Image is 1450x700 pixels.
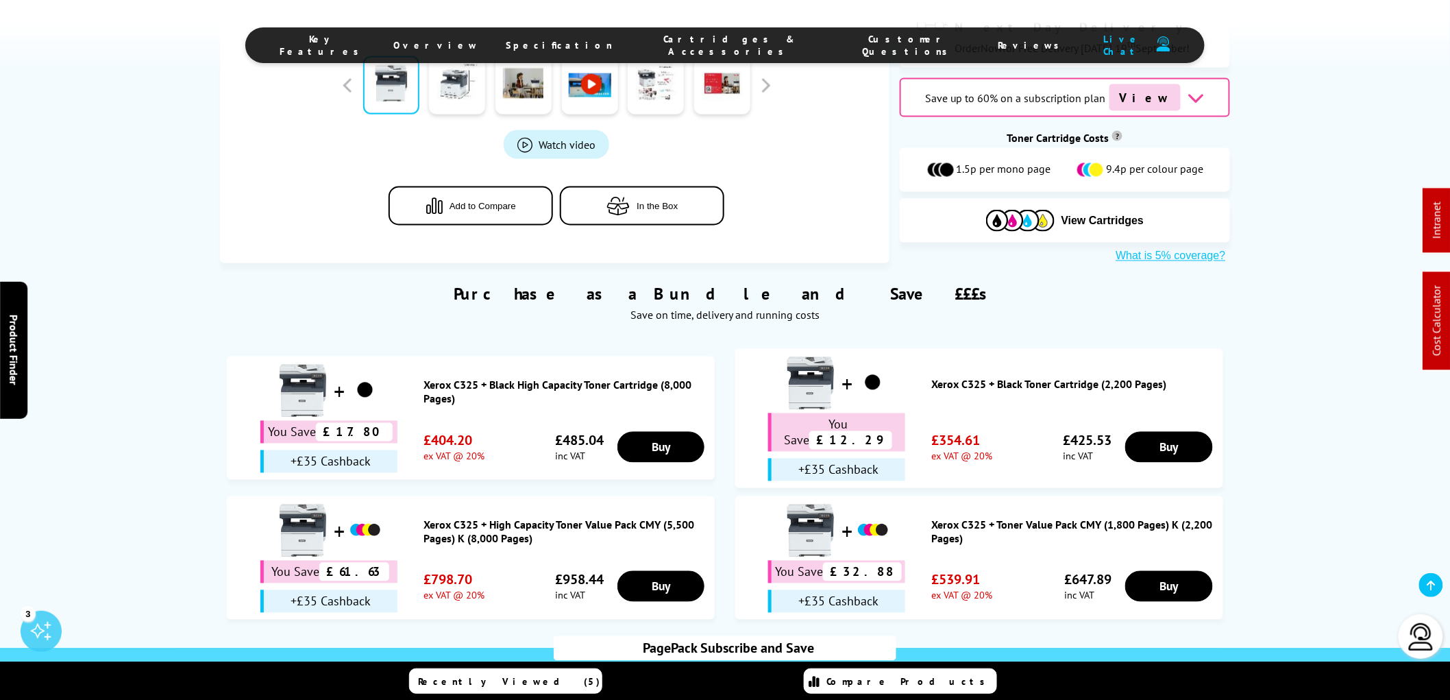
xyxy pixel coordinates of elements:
[1094,33,1150,58] span: Live Chat
[910,209,1219,232] button: View Cartridges
[1125,571,1212,602] a: Buy
[504,130,609,159] a: Product_All_Videos
[925,91,1106,105] span: Save up to 60% on a subscription plan
[931,450,992,463] span: ex VAT @ 20%
[900,131,1229,145] div: Toner Cartridge Costs
[1125,432,1212,463] a: Buy
[986,210,1055,231] img: Cartridges
[1157,36,1170,52] img: user-headset-duotone.svg
[319,563,389,581] span: £61.63
[539,138,595,152] span: Watch video
[506,39,613,51] span: Specification
[617,571,704,602] a: Buy
[998,39,1067,51] span: Reviews
[316,423,393,442] span: £17.80
[260,590,397,613] div: +£35 Cashback
[450,201,516,211] span: Add to Compare
[1112,131,1122,141] sup: Cost per page
[348,514,382,548] img: Xerox C325 + High Capacity Toner Value Pack CMY (5,500 Pages) K (8,000 Pages)
[1109,84,1181,111] span: View
[1061,215,1144,227] span: View Cartridges
[423,432,484,450] span: £404.20
[409,668,602,694] a: Recently Viewed (5)
[555,450,604,463] span: inc VAT
[1063,432,1111,450] span: £425.53
[423,589,484,602] span: ex VAT @ 20%
[768,459,905,481] div: +£35 Cashback
[275,503,330,558] img: Xerox C325 + High Capacity Toner Value Pack CMY (5,500 Pages) K (8,000 Pages)
[847,33,971,58] span: Customer Questions
[617,432,704,463] a: Buy
[21,606,36,621] div: 3
[1064,589,1111,602] span: inc VAT
[280,33,366,58] span: Key Features
[220,263,1229,329] div: Purchase as a Bundle and Save £££s
[1430,202,1444,239] a: Intranet
[1063,450,1111,463] span: inc VAT
[1064,571,1111,589] span: £647.89
[1106,162,1203,178] span: 9.4p per colour page
[555,571,604,589] span: £958.44
[348,374,382,408] img: Xerox C325 + Black High Capacity Toner Cartridge (8,000 Pages)
[636,640,814,657] span: PagePack Subscribe and Save
[237,309,1212,322] div: Save on time, delivery and running costs
[957,162,1051,178] span: 1.5p per mono page
[931,589,992,602] span: ex VAT @ 20%
[275,363,330,418] img: Xerox C325 + Black High Capacity Toner Cartridge (8,000 Pages)
[423,518,708,546] a: Xerox C325 + High Capacity Toner Value Pack CMY (5,500 Pages) K (8,000 Pages)
[931,432,992,450] span: £354.61
[423,378,708,406] a: Xerox C325 + Black High Capacity Toner Cartridge (8,000 Pages)
[7,315,21,385] span: Product Finder
[768,590,905,613] div: +£35 Cashback
[809,431,892,450] span: £12.29
[1408,623,1435,651] img: user-headset-light.svg
[640,33,820,58] span: Cartridges & Accessories
[931,571,992,589] span: £539.91
[560,186,724,226] button: In the Box
[783,503,838,558] img: Xerox C325 + Toner Value Pack CMY (1,800 Pages) K (2,200 Pages)
[423,450,484,463] span: ex VAT @ 20%
[804,668,997,694] a: Compare Products
[823,563,902,581] span: £32.88
[393,39,478,51] span: Overview
[423,571,484,589] span: £798.70
[783,356,838,411] img: Xerox C325 + Black Toner Cartridge (2,200 Pages)
[260,450,397,473] div: +£35 Cashback
[931,518,1216,546] a: Xerox C325 + Toner Value Pack CMY (1,800 Pages) K (2,200 Pages)
[856,514,890,548] img: Xerox C325 + Toner Value Pack CMY (1,800 Pages) K (2,200 Pages)
[260,421,397,444] div: You Save
[555,432,604,450] span: £485.04
[260,561,397,583] div: You Save
[389,186,553,226] button: Add to Compare
[1111,250,1229,263] button: What is 5% coverage?
[555,589,604,602] span: inc VAT
[931,378,1216,391] a: Xerox C325 + Black Toner Cartridge (2,200 Pages)
[768,561,905,583] div: You Save
[637,201,678,211] span: In the Box
[1430,286,1444,357] a: Cost Calculator
[418,675,600,688] span: Recently Viewed (5)
[768,413,905,452] div: You Save
[856,366,890,400] img: Xerox C325 + Black Toner Cartridge (2,200 Pages)
[826,675,992,688] span: Compare Products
